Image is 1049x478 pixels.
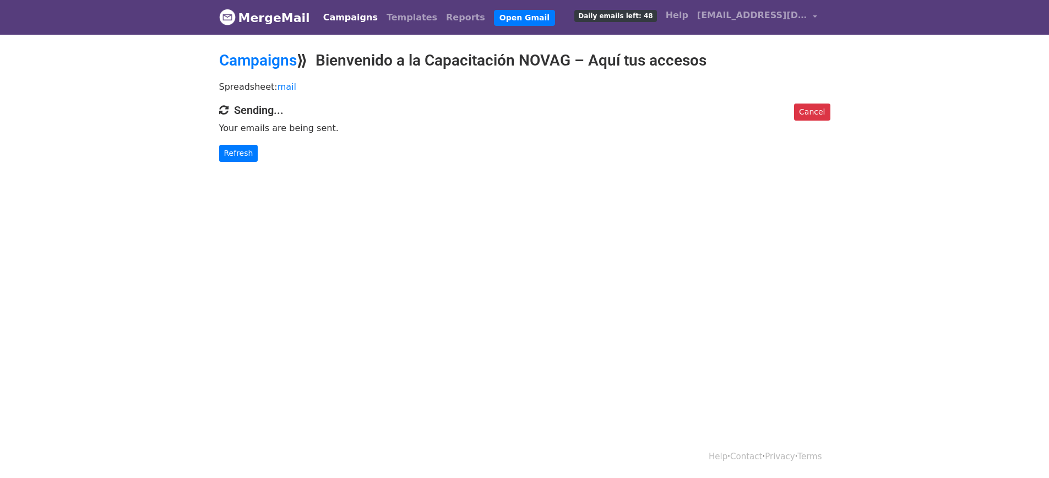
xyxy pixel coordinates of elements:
[219,145,258,162] a: Refresh
[709,452,727,461] a: Help
[219,81,830,93] p: Spreadsheet:
[219,9,236,25] img: MergeMail logo
[219,122,830,134] p: Your emails are being sent.
[574,10,656,22] span: Daily emails left: 48
[382,7,442,29] a: Templates
[319,7,382,29] a: Campaigns
[219,6,310,29] a: MergeMail
[219,104,830,117] h4: Sending...
[693,4,822,30] a: [EMAIL_ADDRESS][DOMAIN_NAME]
[219,51,297,69] a: Campaigns
[730,452,762,461] a: Contact
[661,4,693,26] a: Help
[570,4,661,26] a: Daily emails left: 48
[494,10,555,26] a: Open Gmail
[697,9,807,22] span: [EMAIL_ADDRESS][DOMAIN_NAME]
[442,7,490,29] a: Reports
[765,452,795,461] a: Privacy
[794,104,830,121] a: Cancel
[278,82,296,92] a: mail
[219,51,830,70] h2: ⟫ Bienvenido a la Capacitación NOVAG – Aquí tus accesos
[797,452,822,461] a: Terms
